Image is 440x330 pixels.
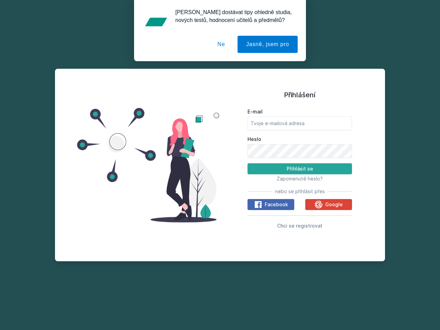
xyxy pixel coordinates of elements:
[247,90,352,100] h1: Přihlášení
[265,201,288,208] span: Facebook
[247,136,352,143] label: Heslo
[247,163,352,174] button: Přihlásit se
[247,199,294,210] button: Facebook
[170,8,298,24] div: [PERSON_NAME] dostávat tipy ohledně studia, nových testů, hodnocení učitelů a předmětů?
[247,117,352,130] input: Tvoje e-mailová adresa
[277,223,322,229] span: Chci se registrovat
[277,221,322,230] button: Chci se registrovat
[277,176,323,181] span: Zapomenuté heslo?
[275,188,325,195] span: nebo se přihlásit přes
[238,36,298,53] button: Jasně, jsem pro
[247,108,352,115] label: E-mail
[142,8,170,36] img: notification icon
[305,199,352,210] button: Google
[325,201,343,208] span: Google
[209,36,234,53] button: Ne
